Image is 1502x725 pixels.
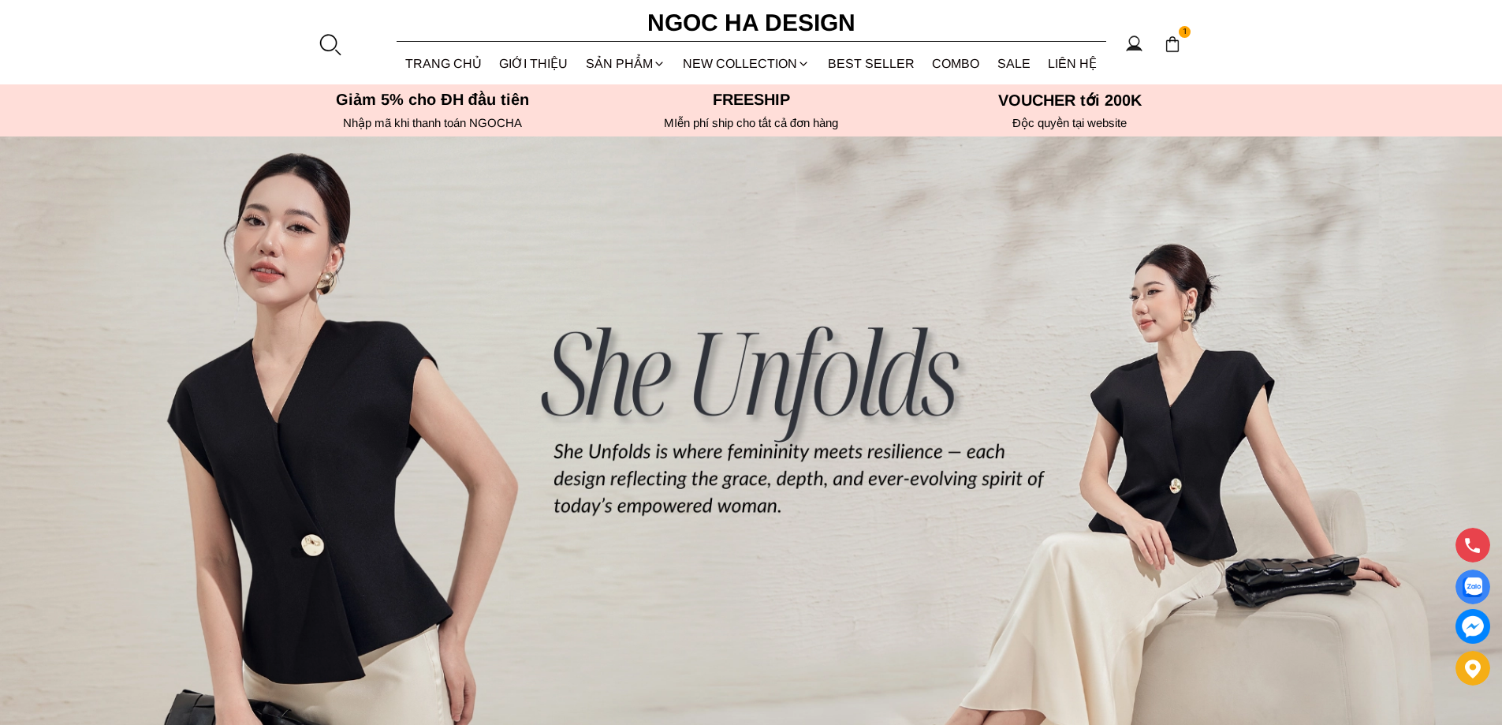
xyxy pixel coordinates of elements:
[819,43,924,84] a: BEST SELLER
[915,116,1224,130] h6: Độc quyền tại website
[1455,570,1490,604] a: Display image
[989,43,1040,84] a: SALE
[1455,609,1490,644] a: messenger
[597,116,906,130] h6: MIễn phí ship cho tất cả đơn hàng
[397,43,491,84] a: TRANG CHỦ
[713,91,790,108] font: Freeship
[923,43,989,84] a: Combo
[674,43,819,84] a: NEW COLLECTION
[1463,577,1482,597] img: Display image
[1039,43,1106,84] a: LIÊN HỆ
[577,43,675,84] div: SẢN PHẨM
[343,116,522,129] font: Nhập mã khi thanh toán NGOCHA
[490,43,577,84] a: GIỚI THIỆU
[1179,26,1191,39] span: 1
[1164,36,1181,53] img: img-CART-ICON-ksit0nf1
[633,4,870,42] a: Ngoc Ha Design
[915,91,1224,110] h5: VOUCHER tới 200K
[336,91,529,108] font: Giảm 5% cho ĐH đầu tiên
